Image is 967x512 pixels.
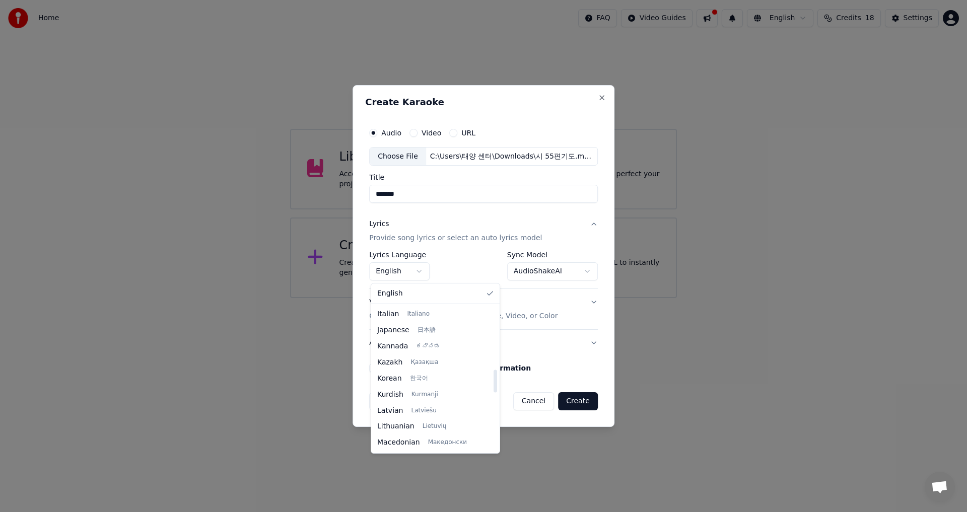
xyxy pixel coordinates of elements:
span: Kazakh [377,357,402,368]
span: Македонски [428,438,467,447]
span: Latvian [377,406,403,416]
span: Kannada [377,341,408,351]
span: Korean [377,374,402,384]
span: Қазақша [410,358,438,367]
span: Japanese [377,325,409,335]
span: Macedonian [377,437,420,448]
span: ಕನ್ನಡ [416,342,440,350]
span: Italian [377,309,399,319]
span: 한국어 [410,375,428,383]
span: English [377,288,403,299]
span: Lietuvių [423,422,447,430]
span: 日本語 [418,326,436,334]
span: Latviešu [411,407,437,415]
span: Kurmanji [411,391,438,399]
span: Italiano [407,310,430,318]
span: Lithuanian [377,421,415,431]
span: Kurdish [377,390,403,400]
